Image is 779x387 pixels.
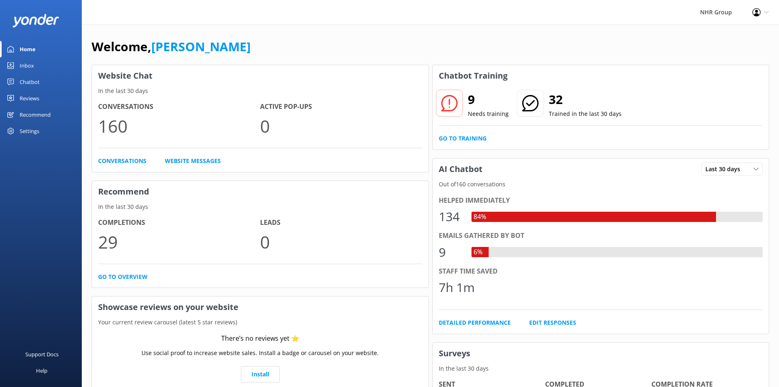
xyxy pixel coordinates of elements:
p: In the last 30 days [92,202,429,211]
h2: 9 [468,90,509,109]
div: Home [20,41,36,57]
p: 29 [98,228,260,256]
div: Recommend [20,106,51,123]
a: Conversations [98,156,146,165]
div: Emails gathered by bot [439,231,763,241]
a: Install [241,366,280,382]
a: Go to Training [439,134,487,143]
p: Your current review carousel (latest 5 star reviews) [92,318,429,327]
h3: Website Chat [92,65,429,86]
p: 0 [260,112,422,140]
div: Staff time saved [439,266,763,277]
div: Chatbot [20,74,40,90]
p: In the last 30 days [433,364,769,373]
div: 6% [471,247,485,258]
div: Settings [20,123,39,139]
div: 134 [439,207,463,226]
h4: Leads [260,217,422,228]
h4: Conversations [98,102,260,112]
h4: Completions [98,217,260,228]
div: Inbox [20,57,34,74]
div: Reviews [20,90,39,106]
h3: Showcase reviews on your website [92,296,429,318]
div: 84% [471,212,488,222]
p: 0 [260,228,422,256]
a: Detailed Performance [439,318,511,327]
a: [PERSON_NAME] [151,38,251,55]
h4: Active Pop-ups [260,102,422,112]
div: Helped immediately [439,195,763,206]
a: Edit Responses [529,318,576,327]
p: 160 [98,112,260,140]
h3: Chatbot Training [433,65,514,86]
h3: Surveys [433,343,769,364]
h3: Recommend [92,181,429,202]
div: 9 [439,242,463,262]
div: There’s no reviews yet ⭐ [221,333,299,344]
p: Out of 160 conversations [433,180,769,189]
h2: 32 [549,90,622,109]
div: Help [36,362,47,379]
a: Website Messages [165,156,221,165]
p: Trained in the last 30 days [549,109,622,118]
p: Needs training [468,109,509,118]
div: Support Docs [25,346,58,362]
a: Go to overview [98,272,148,281]
span: Last 30 days [705,165,745,174]
h3: AI Chatbot [433,158,489,180]
h1: Welcome, [92,37,251,57]
p: In the last 30 days [92,86,429,95]
p: Use social proof to increase website sales. Install a badge or carousel on your website. [141,349,379,358]
img: yonder-white-logo.png [12,14,59,27]
div: 7h 1m [439,278,475,297]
